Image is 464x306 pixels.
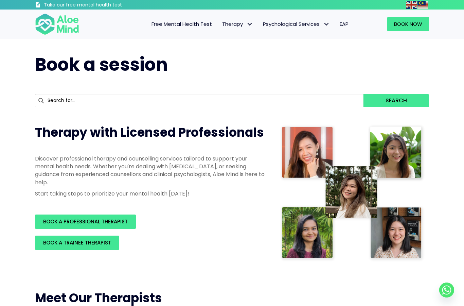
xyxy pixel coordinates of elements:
[321,19,331,29] span: Psychological Services: submenu
[245,19,254,29] span: Therapy: submenu
[146,17,217,31] a: Free Mental Health Test
[280,124,425,262] img: Therapist collage
[417,1,429,8] a: Malay
[387,17,429,31] a: Book Now
[151,20,212,28] span: Free Mental Health Test
[406,1,417,8] a: English
[340,20,349,28] span: EAP
[363,94,429,107] button: Search
[35,52,168,77] span: Book a session
[35,155,266,186] p: Discover professional therapy and counselling services tailored to support your mental health nee...
[406,1,417,9] img: en
[394,20,422,28] span: Book Now
[258,17,335,31] a: Psychological ServicesPsychological Services: submenu
[35,94,363,107] input: Search for...
[88,17,354,31] nav: Menu
[35,13,79,35] img: Aloe mind Logo
[335,17,354,31] a: EAP
[35,190,266,198] p: Start taking steps to prioritize your mental health [DATE]!
[35,2,158,10] a: Take our free mental health test
[35,236,119,250] a: BOOK A TRAINEE THERAPIST
[222,20,253,28] span: Therapy
[35,124,264,141] span: Therapy with Licensed Professionals
[43,239,111,246] span: BOOK A TRAINEE THERAPIST
[439,283,454,297] a: Whatsapp
[217,17,258,31] a: TherapyTherapy: submenu
[44,2,158,8] h3: Take our free mental health test
[43,218,128,225] span: BOOK A PROFESSIONAL THERAPIST
[263,20,329,28] span: Psychological Services
[35,215,136,229] a: BOOK A PROFESSIONAL THERAPIST
[417,1,428,9] img: ms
